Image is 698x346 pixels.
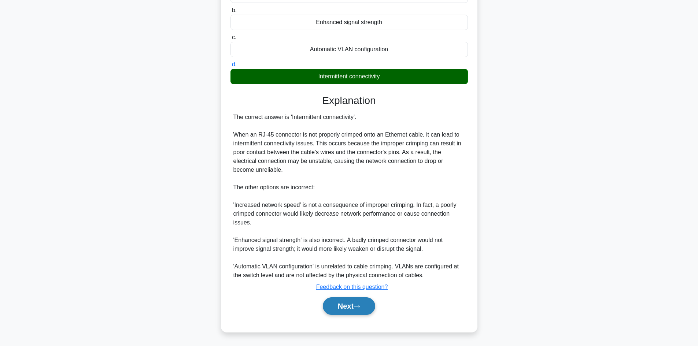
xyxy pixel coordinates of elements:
[323,297,375,315] button: Next
[230,42,468,57] div: Automatic VLAN configuration
[230,15,468,30] div: Enhanced signal strength
[230,69,468,84] div: Intermittent connectivity
[316,284,388,290] a: Feedback on this question?
[232,61,237,67] span: d.
[232,34,236,40] span: c.
[235,94,464,107] h3: Explanation
[233,113,465,280] div: The correct answer is 'Intermittent connectivity'. When an RJ-45 connector is not properly crimpe...
[232,7,237,13] span: b.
